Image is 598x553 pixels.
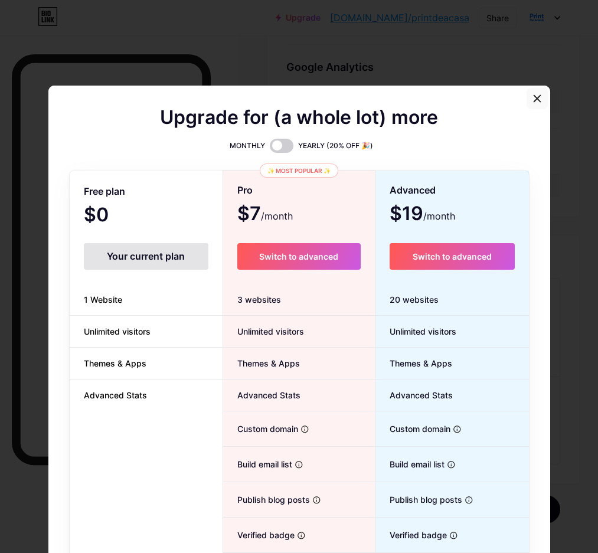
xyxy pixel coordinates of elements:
span: Build email list [223,458,292,470]
span: /month [423,209,455,223]
span: Advanced Stats [70,389,161,401]
span: Themes & Apps [375,357,452,369]
span: Themes & Apps [70,357,161,369]
span: Custom domain [375,423,450,435]
span: Pro [237,180,253,201]
div: ✨ Most popular ✨ [260,163,338,178]
span: Unlimited visitors [70,325,165,338]
button: Switch to advanced [237,243,361,270]
span: YEARLY (20% OFF 🎉) [298,140,373,152]
span: Unlimited visitors [223,325,304,338]
span: Verified badge [223,529,295,541]
div: 20 websites [375,284,528,316]
span: /month [261,209,293,223]
span: MONTHLY [230,140,265,152]
span: Publish blog posts [223,493,310,506]
span: Themes & Apps [223,357,300,369]
span: 1 Website [70,293,136,306]
span: Build email list [375,458,445,470]
span: Custom domain [223,423,298,435]
div: Your current plan [84,243,208,270]
span: $7 [237,207,293,223]
span: Advanced Stats [223,389,300,401]
span: $0 [84,208,140,224]
span: Advanced [390,180,436,201]
span: Switch to advanced [259,251,338,261]
button: Switch to advanced [390,243,514,270]
span: Unlimited visitors [375,325,456,338]
span: Publish blog posts [375,493,462,506]
span: Verified badge [375,529,447,541]
div: 3 websites [223,284,375,316]
span: Advanced Stats [375,389,453,401]
span: Free plan [84,181,125,202]
span: Upgrade for (a whole lot) more [160,110,438,125]
span: Switch to advanced [413,251,492,261]
span: $19 [390,207,455,223]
